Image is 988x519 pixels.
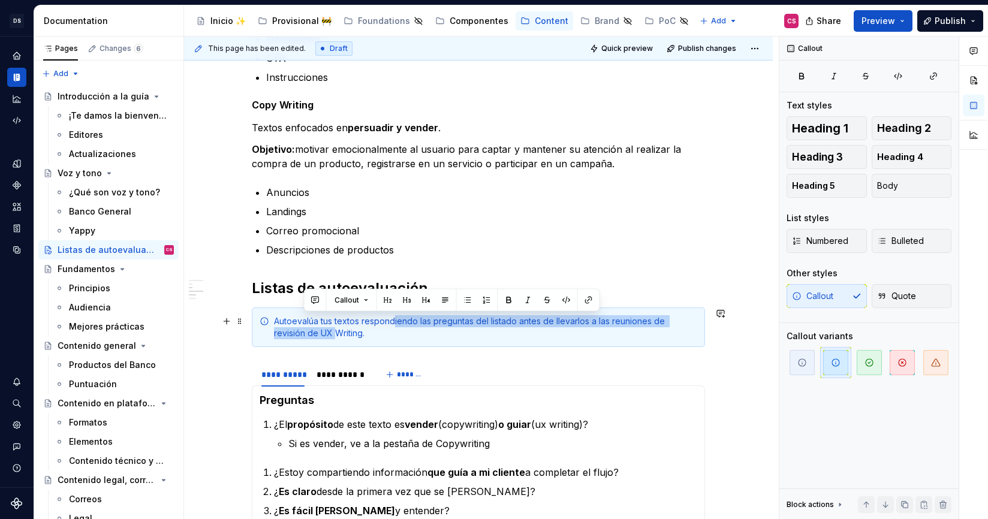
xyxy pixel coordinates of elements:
div: PoC [659,15,676,27]
h2: Listas de autoevaluación [252,279,705,298]
span: Heading 2 [877,122,931,134]
p: ¿Estoy compartiendo información a completar el flujo? [274,465,697,479]
div: Productos del Banco [69,359,156,371]
a: Data sources [7,240,26,259]
div: Banco General [69,206,131,218]
span: Bulleted [877,235,924,247]
a: Componentes [430,11,513,31]
button: Notifications [7,372,26,391]
strong: Copy Writing [252,99,314,111]
div: Changes [100,44,143,53]
a: Components [7,176,26,195]
a: Correos [50,490,179,509]
span: Heading 1 [792,122,848,134]
a: Fundamentos [38,259,179,279]
button: Heading 1 [787,116,867,140]
div: Introducción a la guía [58,90,149,102]
a: Elementos [50,432,179,451]
a: Principios [50,279,179,298]
div: Documentation [7,68,26,87]
span: Share [817,15,841,27]
p: ¿ desde la primera vez que se [PERSON_NAME]? [274,484,697,499]
div: Correos [69,493,102,505]
span: Heading 3 [792,151,843,163]
div: CS [166,244,173,256]
div: Audiencia [69,301,111,313]
div: ¡Te damos la bienvenida! 🚀 [69,110,168,122]
div: Contenido legal, correos, manuales y otros [58,474,156,486]
a: Contenido en plataformas [38,394,179,413]
div: Provisional 🚧 [272,15,332,27]
button: DS [2,8,31,34]
div: Block actions [787,496,845,513]
a: Inicio ✨ [191,11,251,31]
div: Yappy [69,225,95,237]
a: PoC [640,11,694,31]
div: Storybook stories [7,219,26,238]
div: Voz y tono [58,167,102,179]
div: Foundations [358,15,410,27]
span: Draft [330,44,348,53]
span: Publish [935,15,966,27]
a: Code automation [7,111,26,130]
p: Instrucciones [266,70,705,85]
div: Other styles [787,267,838,279]
button: Search ⌘K [7,394,26,413]
a: Contenido general [38,336,179,355]
p: Landings [266,204,705,219]
div: List styles [787,212,829,224]
a: Productos del Banco [50,355,179,375]
p: Anuncios [266,185,705,200]
div: Autoevalúa tus textos respondiendo las preguntas del listado antes de llevarlos a las reuniones d... [274,315,697,339]
a: Voz y tono [38,164,179,183]
a: Settings [7,415,26,434]
a: Contenido técnico y explicativo [50,451,179,470]
a: Yappy [50,221,179,240]
a: Brand [576,11,637,31]
button: Publish changes [663,40,742,57]
a: Audiencia [50,298,179,317]
span: Quote [877,290,916,302]
a: Provisional 🚧 [253,11,336,31]
span: Numbered [792,235,848,247]
button: Numbered [787,229,867,253]
span: Heading 5 [792,180,835,192]
strong: Objetivo: [252,143,295,155]
p: motivar emocionalmente al usuario para captar y mantener su atención al realizar la compra de un ... [252,142,705,171]
a: Content [516,11,573,31]
p: Correo promocional [266,224,705,238]
div: Documentation [44,15,179,27]
p: ¿ y entender? [274,503,697,518]
a: Editores [50,125,179,144]
span: Preview [862,15,895,27]
a: Listas de autoevaluaciónCS [38,240,179,259]
div: Home [7,46,26,65]
button: Heading 3 [787,145,867,169]
div: Page tree [191,9,694,33]
button: Quote [872,284,952,308]
div: Componentes [450,15,508,27]
a: Assets [7,197,26,216]
div: Puntuación [69,378,117,390]
button: Body [872,174,952,198]
a: Introducción a la guía [38,87,179,106]
div: Listas de autoevaluación [58,244,156,256]
div: Contenido general [58,340,136,352]
a: Contenido legal, correos, manuales y otros [38,470,179,490]
strong: o guiar [498,418,531,430]
strong: persuadir y vender [348,122,438,134]
div: Content [535,15,568,27]
a: Design tokens [7,154,26,173]
div: Mejores prácticas [69,321,144,333]
button: Share [799,10,849,32]
div: Callout variants [787,330,853,342]
span: Publish changes [678,44,736,53]
span: Heading 4 [877,151,923,163]
p: Si es vender, ve a la pestaña de Copywriting [288,436,697,451]
button: Heading 2 [872,116,952,140]
div: Actualizaciones [69,148,136,160]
